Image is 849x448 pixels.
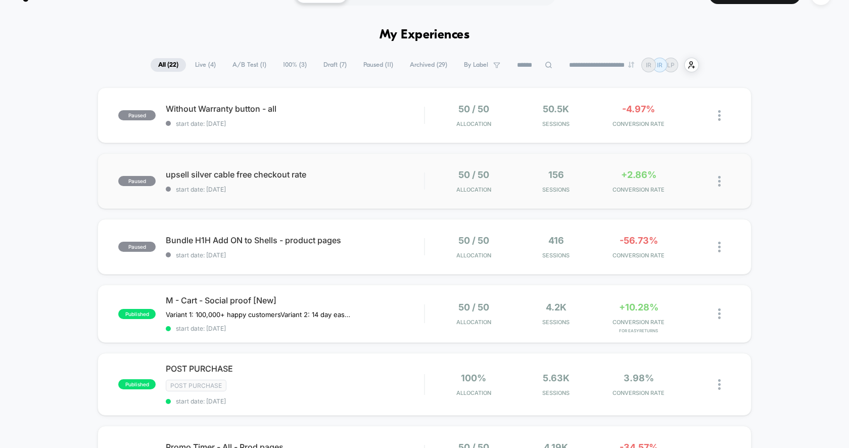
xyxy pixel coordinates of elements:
[166,186,424,193] span: start date: [DATE]
[620,235,658,246] span: -56.73%
[548,235,564,246] span: 416
[118,110,156,120] span: paused
[517,186,595,193] span: Sessions
[657,61,663,69] p: IR
[275,58,314,72] span: 100% ( 3 )
[166,364,424,374] span: POST PURCHASE
[600,319,677,326] span: CONVERSION RATE
[517,389,595,396] span: Sessions
[456,252,491,259] span: Allocation
[166,310,353,319] span: Variant 1: 100,000+ happy customersVariant 2: 14 day easy returns (paused)
[316,58,354,72] span: Draft ( 7 )
[356,58,401,72] span: Paused ( 11 )
[118,242,156,252] span: paused
[166,169,424,180] span: upsell silver cable free checkout rate
[543,104,569,114] span: 50.5k
[151,58,186,72] span: All ( 22 )
[628,62,634,68] img: end
[187,58,223,72] span: Live ( 4 )
[543,373,570,383] span: 5.63k
[166,325,424,332] span: start date: [DATE]
[718,242,721,252] img: close
[118,379,156,389] span: published
[456,319,491,326] span: Allocation
[600,252,677,259] span: CONVERSION RATE
[600,120,677,127] span: CONVERSION RATE
[456,120,491,127] span: Allocation
[166,397,424,405] span: start date: [DATE]
[464,61,488,69] span: By Label
[458,169,489,180] span: 50 / 50
[600,389,677,396] span: CONVERSION RATE
[225,58,274,72] span: A/B Test ( 1 )
[517,252,595,259] span: Sessions
[118,309,156,319] span: published
[118,176,156,186] span: paused
[624,373,654,383] span: 3.98%
[456,186,491,193] span: Allocation
[166,235,424,245] span: Bundle H1H Add ON to Shells - product pages
[718,176,721,187] img: close
[718,308,721,319] img: close
[166,251,424,259] span: start date: [DATE]
[600,186,677,193] span: CONVERSION RATE
[166,295,424,305] span: M - Cart - Social proof [New]
[600,328,677,333] span: for EasyReturns
[718,110,721,121] img: close
[166,380,226,391] span: Post Purchase
[456,389,491,396] span: Allocation
[458,104,489,114] span: 50 / 50
[619,302,658,312] span: +10.28%
[461,373,486,383] span: 100%
[718,379,721,390] img: close
[380,28,470,42] h1: My Experiences
[667,61,675,69] p: LP
[622,104,655,114] span: -4.97%
[458,235,489,246] span: 50 / 50
[621,169,656,180] span: +2.86%
[458,302,489,312] span: 50 / 50
[546,302,567,312] span: 4.2k
[402,58,455,72] span: Archived ( 29 )
[166,104,424,114] span: Without Warranty button - all
[517,319,595,326] span: Sessions
[646,61,651,69] p: IR
[517,120,595,127] span: Sessions
[548,169,564,180] span: 156
[166,120,424,127] span: start date: [DATE]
